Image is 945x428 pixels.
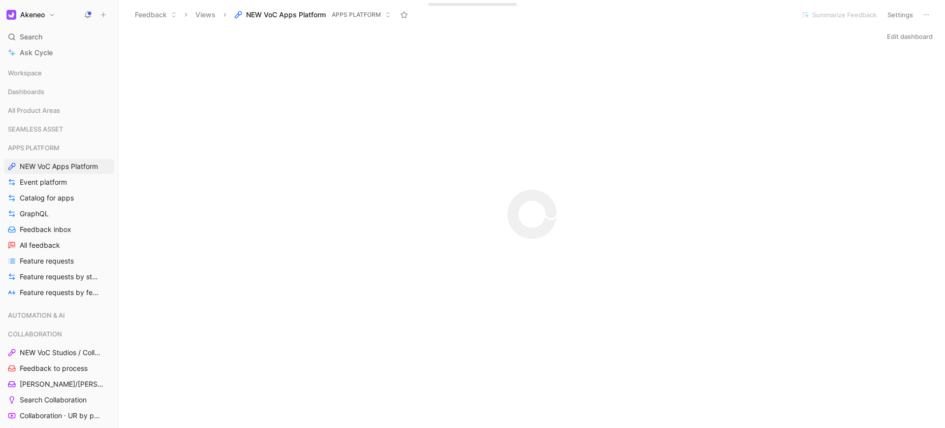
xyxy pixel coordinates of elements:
div: Workspace [4,66,114,80]
span: NEW VoC Apps Platform [246,10,326,20]
button: Feedback [130,7,181,22]
span: Feature requests by feature [20,288,101,297]
h1: Akeneo [20,10,45,19]
span: Feedback to process [20,363,88,373]
a: GraphQL [4,206,114,221]
a: Collaboration · UR by project [4,408,114,423]
span: NEW VoC Apps Platform [20,162,98,171]
div: Search [4,30,114,44]
a: NEW VoC Apps Platform [4,159,114,174]
span: NEW VoC Studios / Collaboration [20,348,102,358]
a: All feedback [4,238,114,253]
span: Ask Cycle [20,47,53,59]
a: Feature requests by feature [4,285,114,300]
a: NEW VoC Studios / Collaboration [4,345,114,360]
a: Feedback to process [4,361,114,376]
div: SEAMLESS ASSET [4,122,114,136]
span: Feature requests by status [20,272,101,282]
span: Catalog for apps [20,193,74,203]
span: Search [20,31,42,43]
a: Feature requests by status [4,269,114,284]
div: All Product Areas [4,103,114,118]
div: AUTOMATION & AI [4,308,114,326]
span: All Product Areas [8,105,60,115]
a: Search Collaboration [4,393,114,407]
button: NEW VoC Apps PlatformAPPS PLATFORM [230,7,395,22]
div: COLLABORATION [4,327,114,341]
span: [PERSON_NAME]/[PERSON_NAME] Calls [20,379,104,389]
span: Dashboards [8,87,44,97]
div: SEAMLESS ASSET [4,122,114,139]
span: AUTOMATION & AI [8,310,65,320]
button: Views [191,7,220,22]
span: Workspace [8,68,42,78]
span: GraphQL [20,209,49,219]
a: Event platform [4,175,114,190]
a: Catalog for apps [4,191,114,205]
span: Event platform [20,177,67,187]
span: APPS PLATFORM [8,143,60,153]
a: [PERSON_NAME]/[PERSON_NAME] Calls [4,377,114,392]
div: All Product Areas [4,103,114,121]
div: AUTOMATION & AI [4,308,114,323]
span: APPS PLATFORM [332,10,381,20]
button: Edit dashboard [882,30,937,43]
a: Feedback inbox [4,222,114,237]
a: Feature requests [4,254,114,268]
button: Settings [883,8,917,22]
button: AkeneoAkeneo [4,8,58,22]
div: Dashboards [4,84,114,102]
span: All feedback [20,240,60,250]
span: Collaboration · UR by project [20,411,101,421]
span: Search Collaboration [20,395,87,405]
img: Akeneo [6,10,16,20]
div: APPS PLATFORMNEW VoC Apps PlatformEvent platformCatalog for appsGraphQLFeedback inboxAll feedback... [4,140,114,300]
span: Feedback inbox [20,225,71,234]
div: Dashboards [4,84,114,99]
span: Feature requests [20,256,74,266]
span: COLLABORATION [8,329,62,339]
button: Summarize Feedback [797,8,881,22]
a: Ask Cycle [4,45,114,60]
div: APPS PLATFORM [4,140,114,155]
span: SEAMLESS ASSET [8,124,63,134]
